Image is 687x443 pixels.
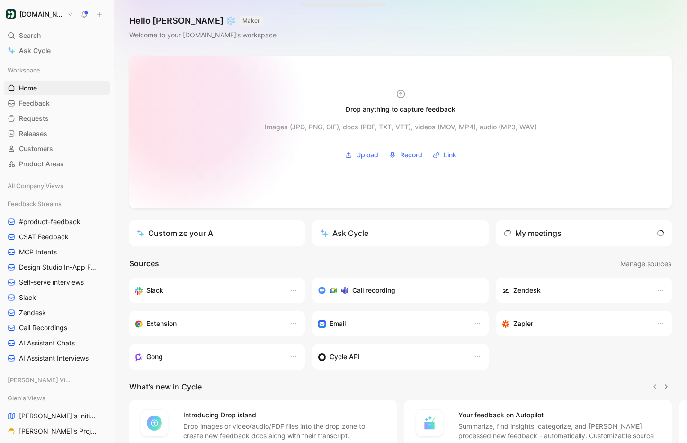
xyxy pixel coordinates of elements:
div: Forward emails to your feedback inbox [318,318,464,329]
h3: Gong [146,351,163,362]
div: Capture feedback from thousands of sources with Zapier (survey results, recordings, sheets, etc). [502,318,647,329]
span: Link [444,149,456,161]
a: AI Assistant Interviews [4,351,110,365]
span: MCP Intents [19,247,57,257]
a: Design Studio In-App Feedback [4,260,110,274]
button: Manage sources [620,258,672,270]
span: Ask Cycle [19,45,51,56]
div: Capture feedback from your incoming calls [135,351,280,362]
a: Requests [4,111,110,126]
span: Zendesk [19,308,46,317]
a: Slack [4,290,110,305]
span: All Company Views [8,181,63,190]
div: Ask Cycle [320,227,368,239]
a: Feedback [4,96,110,110]
span: [PERSON_NAME] Views [8,375,72,385]
h4: Introducing Drop island [183,409,385,421]
a: Product Areas [4,157,110,171]
span: Slack [19,293,36,302]
div: Images (JPG, PNG, GIF), docs (PDF, TXT, VTT), videos (MOV, MP4), audio (MP3, WAV) [265,121,537,133]
h3: Email [330,318,346,329]
a: #product-feedback [4,215,110,229]
div: Customize your AI [137,227,215,239]
a: MCP Intents [4,245,110,259]
h1: [DOMAIN_NAME] [19,10,63,18]
a: Self-serve interviews [4,275,110,289]
div: Sync customers & send feedback from custom sources. Get inspired by our favorite use case [318,351,464,362]
span: CSAT Feedback [19,232,69,242]
span: Self-serve interviews [19,278,84,287]
div: Record & transcribe meetings from Zoom, Meet & Teams. [318,285,475,296]
span: Upload [356,149,378,161]
h3: Zapier [513,318,533,329]
span: [PERSON_NAME]'s Initiatives [19,411,98,421]
span: Feedback Streams [8,199,62,208]
div: Welcome to your [DOMAIN_NAME]’s workspace [129,29,277,41]
h4: Your feedback on Autopilot [458,409,660,421]
span: Call Recordings [19,323,67,333]
button: Ask Cycle [312,220,488,246]
div: All Company Views [4,179,110,193]
button: MAKER [240,16,263,26]
h3: Call recording [352,285,395,296]
a: Call Recordings [4,321,110,335]
span: Design Studio In-App Feedback [19,262,98,272]
a: CSAT Feedback [4,230,110,244]
span: Manage sources [620,258,671,270]
div: My meetings [504,227,562,239]
div: Sync customers and create docs [502,285,647,296]
span: Releases [19,129,47,138]
div: Search [4,28,110,43]
div: Sync your customers, send feedback and get updates in Slack [135,285,280,296]
span: Feedback [19,99,50,108]
a: [PERSON_NAME]'s Initiatives [4,409,110,423]
a: Ask Cycle [4,44,110,58]
span: Record [400,149,422,161]
h2: Sources [129,258,159,270]
button: Upload [341,148,382,162]
button: Customer.io[DOMAIN_NAME] [4,8,76,21]
div: All Company Views [4,179,110,196]
div: Workspace [4,63,110,77]
span: AI Assistant Interviews [19,353,89,363]
a: Zendesk [4,306,110,320]
div: Capture feedback from anywhere on the web [135,318,280,329]
h1: Hello [PERSON_NAME] ❄️ [129,15,277,27]
div: Glen's Views [4,391,110,405]
p: Drop images or video/audio/PDF files into the drop zone to create new feedback docs along with th... [183,422,385,441]
span: Requests [19,114,49,123]
div: [PERSON_NAME] Views [4,373,110,390]
span: #product-feedback [19,217,80,226]
img: Customer.io [6,9,16,19]
div: Feedback Streams [4,197,110,211]
span: Workspace [8,65,40,75]
div: Feedback Streams#product-feedbackCSAT FeedbackMCP IntentsDesign Studio In-App FeedbackSelf-serve ... [4,197,110,365]
span: Customers [19,144,53,154]
h2: What’s new in Cycle [129,381,202,392]
a: Customize your AI [129,220,305,246]
a: Home [4,81,110,95]
a: [PERSON_NAME]'s Projects [4,424,110,438]
button: Link [429,148,460,162]
span: [PERSON_NAME]'s Projects [19,426,98,436]
div: [PERSON_NAME] Views [4,373,110,387]
a: Releases [4,127,110,141]
a: AI Assistant Chats [4,336,110,350]
h3: Zendesk [513,285,541,296]
span: Home [19,83,37,93]
span: Glen's Views [8,393,45,403]
h3: Extension [146,318,177,329]
h3: Cycle API [330,351,360,362]
h3: Slack [146,285,163,296]
span: Product Areas [19,159,64,169]
div: Drop anything to capture feedback [346,104,455,115]
span: Search [19,30,41,41]
button: Record [385,148,426,162]
span: AI Assistant Chats [19,338,75,348]
a: Customers [4,142,110,156]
